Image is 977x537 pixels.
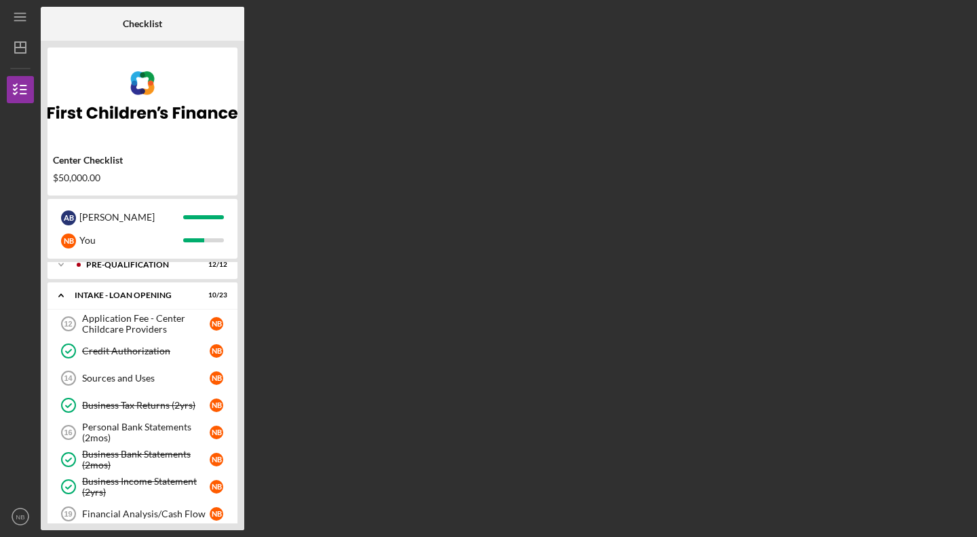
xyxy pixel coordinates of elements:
[64,320,72,328] tspan: 12
[54,446,231,473] a: Business Bank Statements (2mos)NB
[79,206,183,229] div: [PERSON_NAME]
[54,337,231,365] a: Credit AuthorizationNB
[64,428,72,437] tspan: 16
[54,500,231,527] a: 19Financial Analysis/Cash FlowNB
[210,317,223,331] div: N B
[54,310,231,337] a: 12Application Fee - Center Childcare ProvidersNB
[82,508,210,519] div: Financial Analysis/Cash Flow
[82,373,210,384] div: Sources and Uses
[54,419,231,446] a: 16Personal Bank Statements (2mos)NB
[203,291,227,299] div: 10 / 23
[79,229,183,252] div: You
[210,480,223,494] div: N B
[53,155,232,166] div: Center Checklist
[64,374,73,382] tspan: 14
[54,392,231,419] a: Business Tax Returns (2yrs)NB
[7,503,34,530] button: NB
[82,476,210,498] div: Business Income Statement (2yrs)
[53,172,232,183] div: $50,000.00
[54,365,231,392] a: 14Sources and UsesNB
[82,422,210,443] div: Personal Bank Statements (2mos)
[210,453,223,466] div: N B
[210,399,223,412] div: N B
[86,261,193,269] div: Pre-Qualification
[210,426,223,439] div: N B
[47,54,237,136] img: Product logo
[210,371,223,385] div: N B
[16,513,24,521] text: NB
[61,210,76,225] div: A B
[82,313,210,335] div: Application Fee - Center Childcare Providers
[75,291,193,299] div: INTAKE - LOAN OPENING
[210,507,223,521] div: N B
[54,473,231,500] a: Business Income Statement (2yrs)NB
[210,344,223,358] div: N B
[64,510,72,518] tspan: 19
[82,400,210,411] div: Business Tax Returns (2yrs)
[123,18,162,29] b: Checklist
[82,346,210,356] div: Credit Authorization
[203,261,227,269] div: 12 / 12
[61,234,76,248] div: N B
[82,449,210,470] div: Business Bank Statements (2mos)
